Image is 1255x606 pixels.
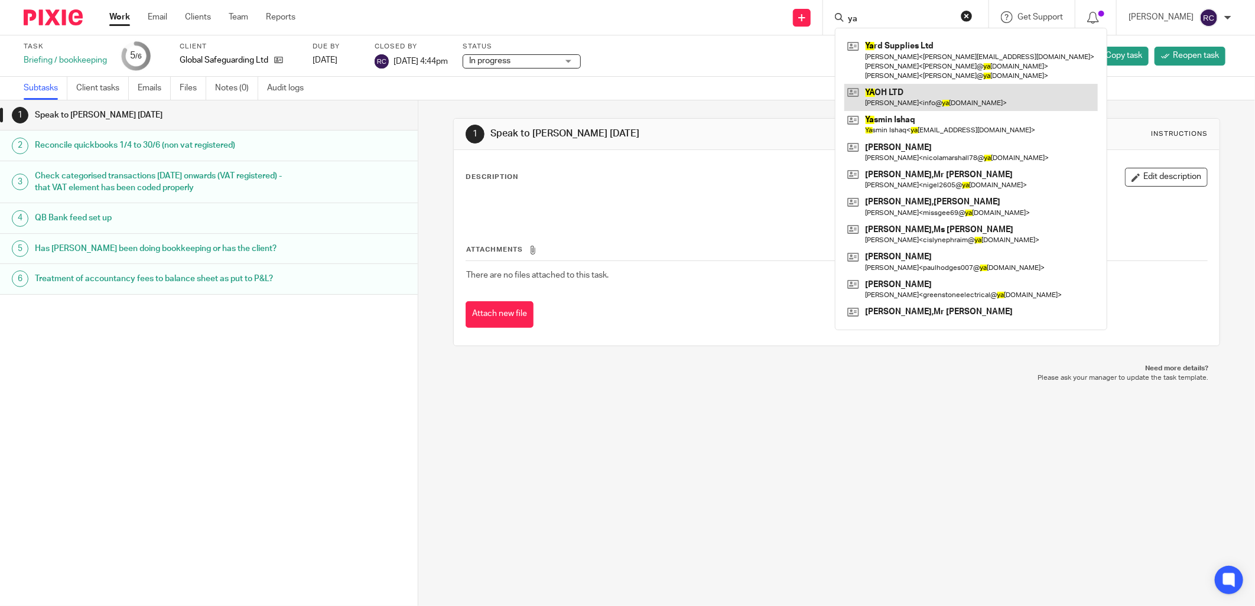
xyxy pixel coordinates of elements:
img: svg%3E [1199,8,1218,27]
input: Search [847,14,953,25]
span: Attachments [466,246,523,253]
a: Audit logs [267,77,313,100]
h1: Has [PERSON_NAME] been doing bookkeeping or has the client? [35,240,282,258]
div: [DATE] [313,54,360,66]
a: Team [229,11,248,23]
span: Get Support [1017,13,1063,21]
p: Need more details? [465,364,1208,373]
p: Please ask your manager to update the task template. [465,373,1208,383]
button: Attach new file [466,301,534,328]
a: Reports [266,11,295,23]
h1: Reconcile quickbooks 1/4 to 30/6 (non vat registered) [35,136,282,154]
span: There are no files attached to this task. [466,271,609,279]
span: [DATE] 4:44pm [394,57,448,65]
a: Client tasks [76,77,129,100]
a: Reopen task [1155,47,1225,66]
div: 3 [12,174,28,190]
a: Subtasks [24,77,67,100]
h1: QB Bank feed set up [35,209,282,227]
div: 5 [12,240,28,257]
span: Reopen task [1173,50,1219,61]
div: 1 [12,107,28,123]
h1: Speak to [PERSON_NAME] [DATE] [491,128,862,140]
div: 1 [466,125,485,144]
span: In progress [469,57,511,65]
h1: Speak to [PERSON_NAME] [DATE] [35,106,282,124]
label: Client [180,42,298,51]
img: svg%3E [375,54,389,69]
p: Global Safeguarding Ltd [180,54,268,66]
div: Instructions [1151,129,1208,139]
label: Due by [313,42,360,51]
a: Copy task [1087,47,1149,66]
div: Briefing / bookkeeping [24,54,107,66]
img: Pixie [24,9,83,25]
label: Status [463,42,581,51]
p: Description [466,172,518,182]
h1: Treatment of accountancy fees to balance sheet as put to P&L? [35,270,282,288]
h1: Check categorised transactions [DATE] onwards (VAT registered) - that VAT element has been coded ... [35,167,282,197]
div: 2 [12,138,28,154]
p: [PERSON_NAME] [1129,11,1194,23]
div: 4 [12,210,28,227]
button: Edit description [1125,168,1208,187]
label: Closed by [375,42,448,51]
div: 6 [12,271,28,287]
small: /6 [135,53,142,60]
a: Clients [185,11,211,23]
a: Work [109,11,130,23]
label: Task [24,42,107,51]
a: Email [148,11,167,23]
a: Files [180,77,206,100]
span: Copy task [1106,50,1142,61]
button: Clear [961,10,973,22]
a: Notes (0) [215,77,258,100]
div: 5 [130,49,142,63]
a: Emails [138,77,171,100]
